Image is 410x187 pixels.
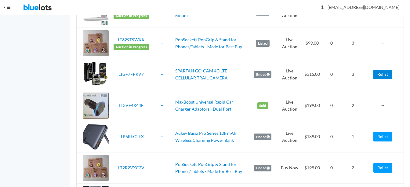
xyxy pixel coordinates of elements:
a: LT329T9WKK [118,37,145,42]
a: Relist [373,163,392,173]
td: $99.00 [301,28,324,59]
a: Relist [373,132,392,141]
span: Auction in Progress [114,44,149,50]
a: PopSockets PopGrip & Stand for Phones/Tablets - Made for Best Buy [175,162,242,174]
ion-icon: person [319,5,325,11]
a: Relist [373,70,392,79]
td: -- [366,90,404,121]
label: Sold [257,102,268,109]
a: SPARTAN GO-CAM 4G LTE CELLULAR TRAIL CAMERA [175,68,228,80]
td: 2 [340,90,366,121]
td: $189.00 [301,121,324,152]
td: 0 [323,90,340,121]
td: Live Auction [278,59,301,90]
a: -- [161,71,164,77]
span: Auction in Progress [114,13,149,19]
td: $315.00 [301,59,324,90]
td: 0 [323,59,340,90]
td: 0 [323,28,340,59]
td: -- [366,28,404,59]
a: -- [161,134,164,139]
td: $199.00 [301,152,324,184]
td: Live Auction [278,121,301,152]
td: Live Auction [278,90,301,121]
a: Aukey Basix Pro Series 10k mAh Wireless Charging Power Bank [175,130,236,143]
a: -- [161,103,164,108]
td: Live Auction [278,28,301,59]
a: [PERSON_NAME] Magnetic Phone Mount [175,6,241,18]
a: -- [161,40,164,46]
span: [EMAIL_ADDRESS][DOMAIN_NAME] [321,5,399,10]
a: MaxBoost Universal Rapid Car Charger Adaptors - Dual Port [175,99,233,112]
td: 2 [340,152,366,184]
td: 1 [340,121,366,152]
td: 0 [323,152,340,184]
td: 3 [340,59,366,90]
a: LTGF7FPRV7 [118,71,144,77]
a: -- [161,165,164,170]
label: Listed [256,40,270,47]
label: Ended [254,71,271,78]
td: 3 [340,28,366,59]
label: Ended [254,134,271,140]
a: LT3VF4X44F [119,103,143,108]
a: LT2R2VXC2V [118,165,144,170]
a: LTP6RFC2FX [118,134,144,139]
a: PopSockets PopGrip & Stand for Phones/Tablets - Made for Best Buy [175,37,242,49]
td: Buy Now [278,152,301,184]
label: Ended [254,165,271,171]
td: 0 [323,121,340,152]
td: $199.00 [301,90,324,121]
